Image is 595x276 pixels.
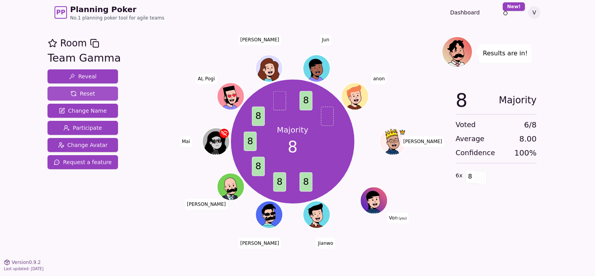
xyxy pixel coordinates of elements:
span: PP [56,8,65,17]
span: No.1 planning poker tool for agile teams [70,15,164,21]
span: 6 / 8 [524,119,537,130]
button: Change Avatar [48,138,118,152]
a: Dashboard [450,9,480,16]
button: Change Name [48,104,118,118]
span: Majority [499,91,537,110]
span: Last updated: [DATE] [4,267,44,271]
span: Click to change your name [316,237,335,248]
span: 8 [273,172,286,191]
span: 8 [243,132,256,151]
button: Version0.9.2 [4,259,41,265]
span: Click to change your name [371,73,387,84]
span: 8 [252,107,264,126]
span: Voted [456,119,476,130]
span: Click to change your name [401,136,444,147]
span: Planning Poker [70,4,164,15]
span: Click to change your name [180,136,192,147]
span: Change Name [59,107,107,115]
button: V [528,6,540,19]
span: 8 [466,170,475,183]
span: 8.00 [519,133,537,144]
button: Participate [48,121,118,135]
button: Add as favourite [48,36,57,50]
span: 8 [299,172,312,191]
button: Reset [48,87,118,101]
button: Click to change your avatar [361,188,387,213]
span: Reset [70,90,95,97]
span: 8 [288,135,297,159]
span: Participate [63,124,102,132]
span: Click to change your name [238,237,281,248]
span: Reveal [69,73,97,80]
a: PPPlanning PokerNo.1 planning poker tool for agile teams [55,4,164,21]
span: (you) [398,217,407,220]
button: Request a feature [48,155,118,169]
span: Click to change your name [387,212,409,223]
span: 100 % [514,147,537,158]
span: Ken is the host [399,129,406,136]
div: Team Gamma [48,50,121,66]
div: New! [503,2,525,11]
p: Results are in! [483,48,528,59]
span: 8 [252,157,264,176]
span: Click to change your name [320,34,331,45]
span: Click to change your name [238,34,281,45]
span: Average [456,133,484,144]
span: Click to change your name [196,73,217,84]
p: Majority [277,124,308,135]
span: 8 [299,91,312,110]
span: Request a feature [54,158,112,166]
span: Version 0.9.2 [12,259,41,265]
span: 6 x [456,172,463,180]
span: Room [60,36,87,50]
span: Confidence [456,147,495,158]
span: 8 [456,91,468,110]
span: Change Avatar [58,141,108,149]
span: Click to change your name [185,199,228,210]
button: Reveal [48,69,118,83]
button: New! [498,5,512,19]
